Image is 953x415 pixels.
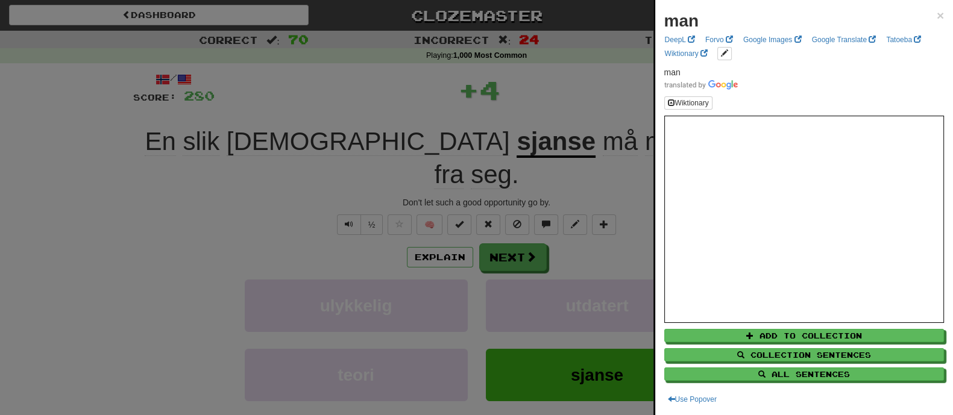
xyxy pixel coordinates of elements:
a: Wiktionary [661,47,711,60]
button: Wiktionary [664,96,712,110]
span: × [937,8,944,22]
button: Close [937,9,944,22]
button: Add to Collection [664,329,945,342]
button: Collection Sentences [664,348,945,361]
button: Use Popover [664,393,720,406]
img: Color short [664,80,738,90]
a: DeepL [661,33,699,46]
button: All Sentences [664,367,945,381]
a: Google Images [740,33,805,46]
a: Forvo [702,33,737,46]
span: man [664,67,681,77]
button: edit links [717,47,732,60]
a: Tatoeba [882,33,925,46]
a: Google Translate [808,33,880,46]
strong: man [664,11,699,30]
